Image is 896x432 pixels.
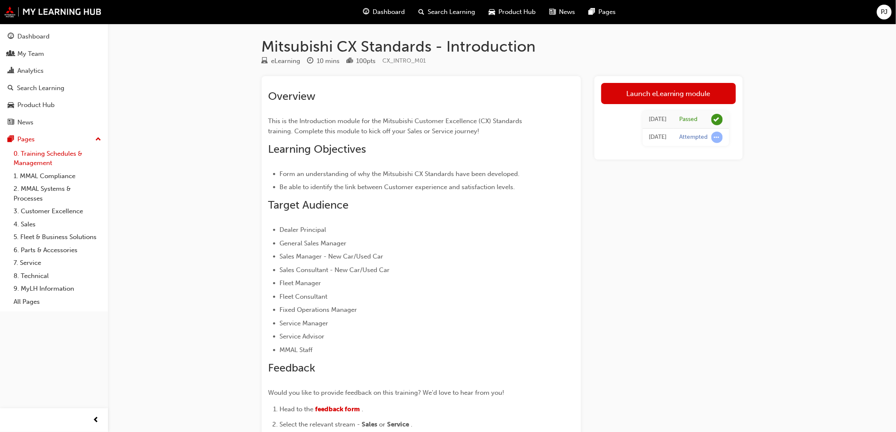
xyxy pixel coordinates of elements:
button: PJ [877,5,892,19]
a: pages-iconPages [582,3,622,21]
span: Fleet Manager [280,279,321,287]
div: Duration [307,56,340,66]
div: 10 mins [317,56,340,66]
span: Learning Objectives [268,143,366,156]
span: news-icon [8,119,14,127]
div: Passed [680,116,698,124]
span: Learning resource code [383,57,426,64]
span: News [559,7,575,17]
span: Service Advisor [280,333,325,340]
div: Analytics [17,66,44,76]
span: Form an understanding of why the Mitsubishi CX Standards have been developed. [280,170,520,178]
span: Search Learning [428,7,475,17]
div: Search Learning [17,83,64,93]
div: Points [347,56,376,66]
button: Pages [3,132,105,147]
div: Attempted [680,133,708,141]
a: car-iconProduct Hub [482,3,542,21]
div: 100 pts [357,56,376,66]
span: General Sales Manager [280,239,347,247]
a: All Pages [10,295,105,308]
a: Launch eLearning module [601,83,736,104]
span: Sales Consultant - New Car/Used Car [280,266,390,274]
a: 3. Customer Excellence [10,205,105,218]
a: My Team [3,46,105,62]
a: 1. MMAL Compliance [10,170,105,183]
span: prev-icon [93,415,100,426]
span: guage-icon [8,33,14,41]
a: Analytics [3,63,105,79]
div: Pages [17,135,35,144]
span: guage-icon [363,7,369,17]
a: 0. Training Schedules & Management [10,147,105,170]
a: 2. MMAL Systems & Processes [10,182,105,205]
span: or [379,421,386,428]
a: news-iconNews [542,3,582,21]
span: Sales Manager - New Car/Used Car [280,253,384,260]
span: Be able to identify the link between Customer experience and satisfaction levels. [280,183,515,191]
span: Would you like to provide feedback on this training? We'd love to hear from you! [268,389,505,396]
span: pages-icon [589,7,595,17]
span: learningRecordVerb_ATTEMPT-icon [711,132,723,143]
div: Dashboard [17,32,50,41]
h1: Mitsubishi CX Standards - Introduction [262,37,743,56]
div: Fri Nov 10 2023 19:09:26 GMT+1100 (Australian Eastern Daylight Time) [649,132,667,142]
a: guage-iconDashboard [356,3,412,21]
a: feedback form [315,405,360,413]
span: Service Manager [280,319,329,327]
span: podium-icon [347,58,353,65]
span: learningRecordVerb_PASS-icon [711,114,723,125]
div: Type [262,56,301,66]
a: Product Hub [3,97,105,113]
button: DashboardMy TeamAnalyticsSearch LearningProduct HubNews [3,27,105,132]
span: Target Audience [268,198,349,212]
img: mmal [4,6,102,17]
div: Fri Nov 10 2023 19:24:02 GMT+1100 (Australian Eastern Daylight Time) [649,115,667,124]
span: Head to the [280,405,314,413]
span: car-icon [489,7,495,17]
span: . [411,421,413,428]
a: News [3,115,105,130]
span: Overview [268,90,316,103]
span: learningResourceType_ELEARNING-icon [262,58,268,65]
span: Sales [362,421,378,428]
span: Service [387,421,409,428]
span: Select the relevant stream - [280,421,360,428]
a: 8. Technical [10,270,105,283]
span: chart-icon [8,67,14,75]
a: Search Learning [3,80,105,96]
a: 4. Sales [10,218,105,231]
a: 5. Fleet & Business Solutions [10,231,105,244]
span: pages-icon [8,136,14,143]
a: 7. Service [10,256,105,270]
div: News [17,118,33,127]
span: PJ [881,7,888,17]
span: Pages [598,7,616,17]
span: MMAL Staff [280,346,313,354]
span: people-icon [8,50,14,58]
span: Fixed Operations Manager [280,306,357,314]
a: Dashboard [3,29,105,44]
span: Product Hub [498,7,536,17]
span: Feedback [268,361,315,374]
div: Product Hub [17,100,55,110]
span: news-icon [549,7,556,17]
span: up-icon [95,134,101,145]
span: clock-icon [307,58,314,65]
a: 9. MyLH Information [10,282,105,295]
span: This is the Introduction module for the Mitsubishi Customer Excellence (CX) Standards training. C... [268,117,524,135]
span: car-icon [8,102,14,109]
div: My Team [17,49,44,59]
span: Fleet Consultant [280,293,328,300]
a: 6. Parts & Accessories [10,244,105,257]
span: Dashboard [373,7,405,17]
span: search-icon [418,7,424,17]
a: search-iconSearch Learning [412,3,482,21]
span: . [362,405,364,413]
span: Dealer Principal [280,226,326,234]
span: search-icon [8,85,14,92]
div: eLearning [271,56,301,66]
